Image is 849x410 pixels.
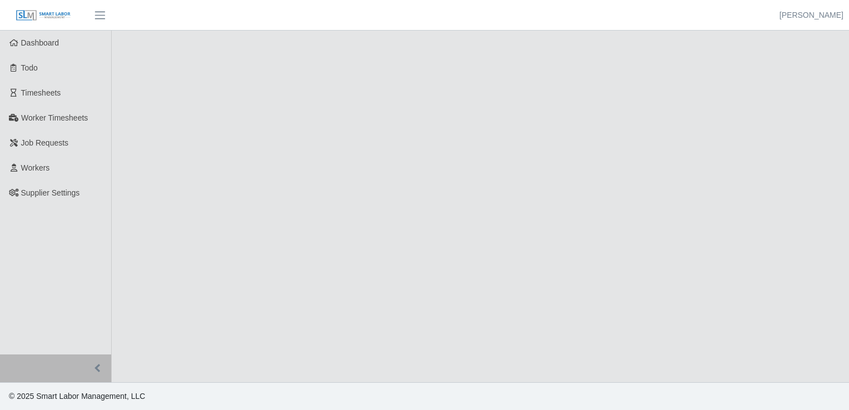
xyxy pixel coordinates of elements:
a: [PERSON_NAME] [780,9,843,21]
span: Workers [21,163,50,172]
span: Job Requests [21,138,69,147]
span: Timesheets [21,88,61,97]
span: Dashboard [21,38,59,47]
img: SLM Logo [16,9,71,22]
span: Worker Timesheets [21,113,88,122]
span: Supplier Settings [21,188,80,197]
span: Todo [21,63,38,72]
span: © 2025 Smart Labor Management, LLC [9,392,145,401]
